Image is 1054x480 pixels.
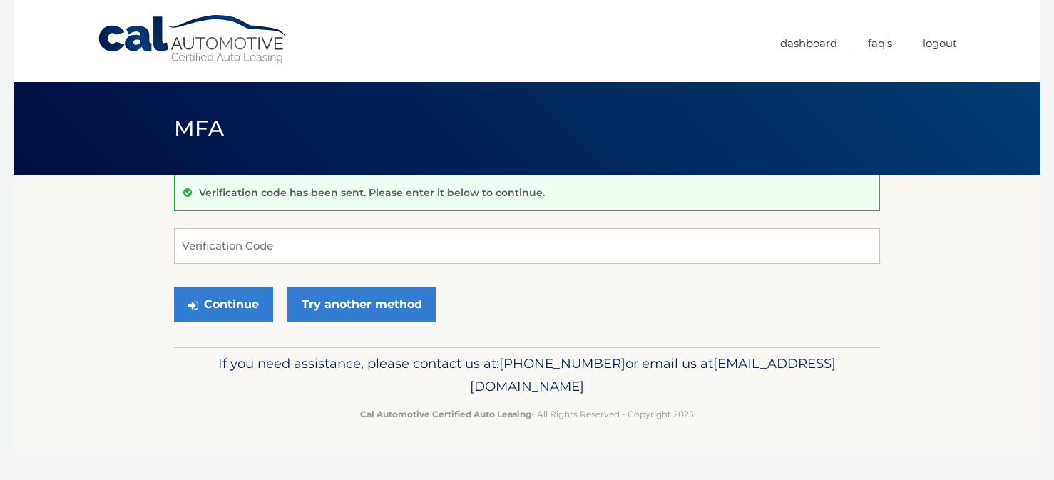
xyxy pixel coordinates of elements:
[499,355,625,372] span: [PHONE_NUMBER]
[780,31,837,55] a: Dashboard
[868,31,892,55] a: FAQ's
[183,352,871,398] p: If you need assistance, please contact us at: or email us at
[97,14,290,65] a: Cal Automotive
[174,287,273,322] button: Continue
[470,355,836,394] span: [EMAIL_ADDRESS][DOMAIN_NAME]
[360,409,531,419] strong: Cal Automotive Certified Auto Leasing
[923,31,957,55] a: Logout
[174,228,880,264] input: Verification Code
[199,186,545,199] p: Verification code has been sent. Please enter it below to continue.
[174,115,224,141] span: MFA
[287,287,436,322] a: Try another method
[183,407,871,422] p: - All Rights Reserved - Copyright 2025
